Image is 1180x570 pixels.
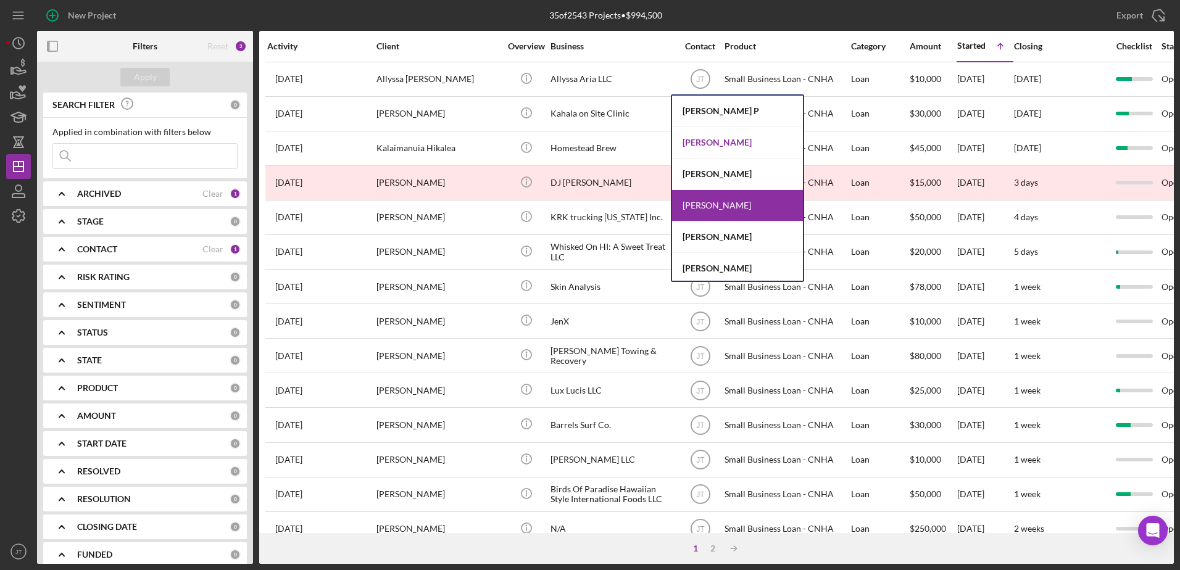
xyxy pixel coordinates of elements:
time: 1 week [1014,489,1041,499]
time: 2025-07-29 03:18 [275,109,302,118]
b: RISK RATING [77,272,130,282]
time: 2025-07-17 08:53 [275,455,302,465]
div: 0 [230,466,241,477]
time: 5 days [1014,246,1038,257]
div: $78,000 [910,270,956,303]
div: [PERSON_NAME] [376,408,500,441]
div: Loan [851,167,908,199]
div: $50,000 [910,478,956,511]
button: JT [6,539,31,564]
div: 0 [230,410,241,421]
text: JT [15,548,22,555]
div: Open Intercom Messenger [1138,516,1168,545]
div: Loan [851,270,908,303]
div: Small Business Loan - CNHA [725,305,848,337]
div: [DATE] [957,305,1013,337]
div: 0 [230,327,241,338]
div: $80,000 [910,339,956,372]
div: Small Business Loan - CNHA [725,339,848,372]
time: 3 days [1014,177,1038,188]
div: $45,000 [910,132,956,165]
div: Whisked On HI: A Sweet Treat LLC [551,236,674,268]
div: $30,000 [910,97,956,130]
div: 0 [230,438,241,449]
div: 0 [230,99,241,110]
div: [PERSON_NAME] [672,127,803,159]
time: 1 week [1014,419,1041,430]
time: 2025-07-17 01:13 [275,386,302,395]
div: Export [1116,3,1143,28]
b: SEARCH FILTER [52,100,115,110]
div: Homestead Brew [551,132,674,165]
div: Started [957,41,986,51]
div: Skin Analysis [551,270,674,303]
div: Clear [202,244,223,254]
div: Loan [851,97,908,130]
div: Closing [1014,41,1107,51]
div: [PERSON_NAME] [376,339,500,372]
div: Small Business Loan - CNHA [725,513,848,545]
div: [DATE] [957,339,1013,372]
div: [DATE] [957,63,1013,96]
text: JT [696,525,705,534]
div: Birds Of Paradise Hawaiian Style International Foods LLC [551,478,674,511]
div: 2 [704,543,721,553]
div: [PERSON_NAME] [376,201,500,234]
div: [PERSON_NAME] Towing & Recovery [551,339,674,372]
div: [DATE] [957,374,1013,407]
div: [PERSON_NAME] [672,221,803,253]
time: 2025-07-12 06:40 [275,247,302,257]
button: New Project [37,3,128,28]
div: [DATE] [957,408,1013,441]
div: Apply [134,68,157,86]
div: Loan [851,444,908,476]
time: 2025-07-10 13:10 [275,178,302,188]
div: 0 [230,299,241,310]
div: Small Business Loan - CNHA [725,444,848,476]
time: [DATE] [1014,108,1041,118]
b: CLOSING DATE [77,522,137,532]
div: Activity [267,41,375,51]
time: 2025-08-19 08:25 [275,143,302,153]
b: ARCHIVED [77,189,121,199]
div: [PERSON_NAME] [376,513,500,545]
div: [PERSON_NAME] [376,444,500,476]
time: 1 week [1014,350,1041,361]
div: [PERSON_NAME] [376,236,500,268]
time: 2025-08-19 03:00 [275,316,302,326]
text: JT [696,421,705,430]
div: [PERSON_NAME] LLC [551,444,674,476]
div: Clear [202,189,223,199]
div: $20,000 [910,236,956,268]
div: 0 [230,355,241,366]
div: 2 [235,40,247,52]
div: Small Business Loan - CNHA [725,270,848,303]
div: Contact [677,41,723,51]
div: Loan [851,132,908,165]
time: 2025-07-16 23:07 [275,351,302,361]
b: PRODUCT [77,383,118,393]
time: 1 week [1014,281,1041,292]
div: Kahala on Site Clinic [551,97,674,130]
div: Checklist [1108,41,1160,51]
div: [DATE] [957,236,1013,268]
div: JenX [551,305,674,337]
div: [PERSON_NAME] [376,478,500,511]
div: Small Business Loan - CNHA [725,374,848,407]
div: 0 [230,216,241,227]
div: 0 [230,549,241,560]
div: Loan [851,305,908,337]
time: 2025-07-20 08:12 [275,524,302,534]
div: Small Business Loan - CNHA [725,408,848,441]
div: 1 [687,543,704,553]
div: N/A [551,513,674,545]
div: Loan [851,408,908,441]
div: Reset [207,41,228,51]
div: Loan [851,374,908,407]
div: 1 [230,244,241,255]
time: 2025-06-02 02:07 [275,74,302,84]
div: Category [851,41,908,51]
div: [PERSON_NAME] [376,167,500,199]
div: [PERSON_NAME] [376,305,500,337]
time: 2 weeks [1014,523,1044,534]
